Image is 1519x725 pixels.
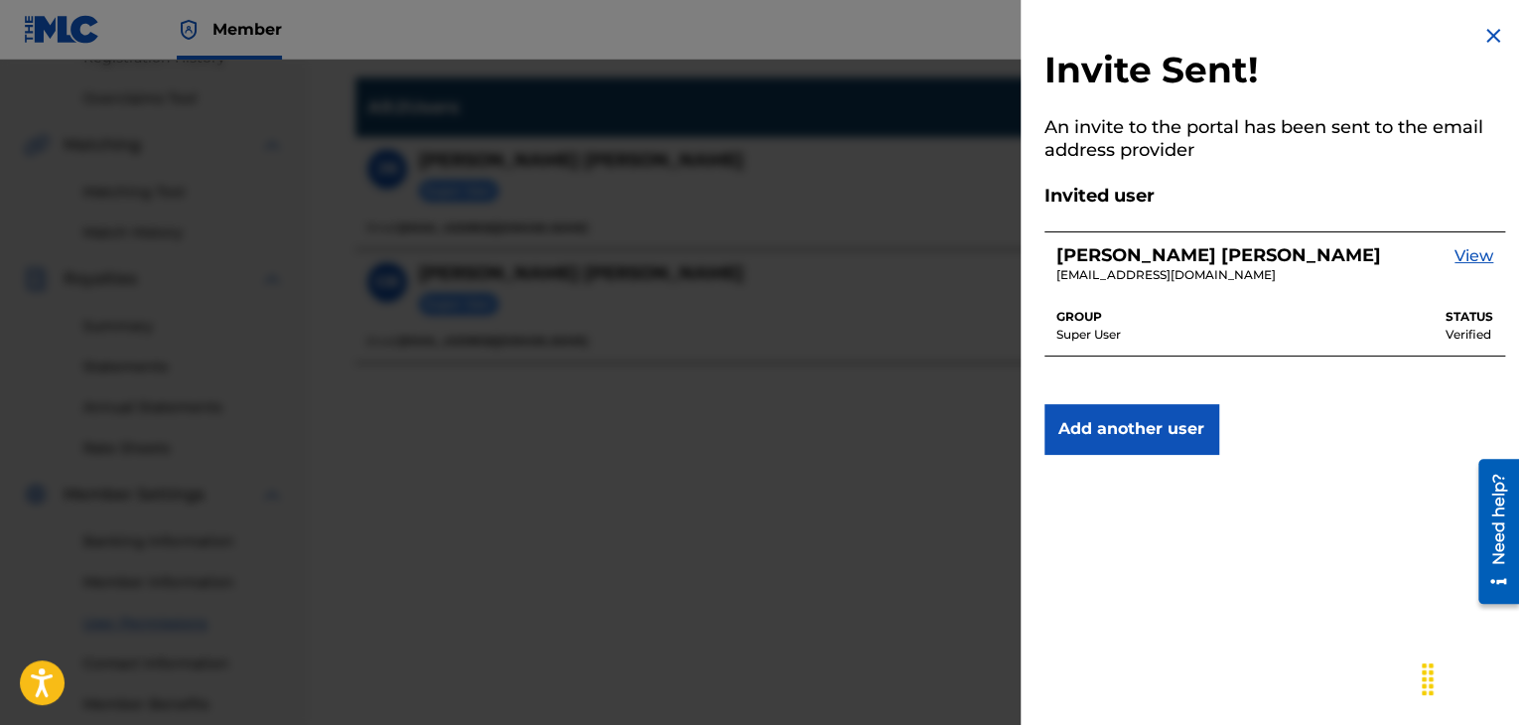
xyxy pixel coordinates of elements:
[1044,404,1218,454] button: Add another user
[1056,244,1381,267] h5: Jamie Briggeman
[1056,266,1381,284] p: jamiebriggeman80@icloud.com
[1446,326,1493,344] p: Verified
[1044,48,1505,92] h2: Invite Sent!
[1446,308,1493,326] p: STATUS
[1044,116,1505,161] h5: An invite to the portal has been sent to the email address provider
[1412,650,1444,709] div: Drag
[1056,326,1121,344] p: Super User
[1463,452,1519,612] iframe: Resource Center
[1056,308,1121,326] p: GROUP
[24,15,100,44] img: MLC Logo
[1044,185,1505,208] h5: Invited user
[1454,244,1493,285] a: View
[1420,630,1519,725] iframe: Chat Widget
[212,18,282,41] span: Member
[177,18,201,42] img: Top Rightsholder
